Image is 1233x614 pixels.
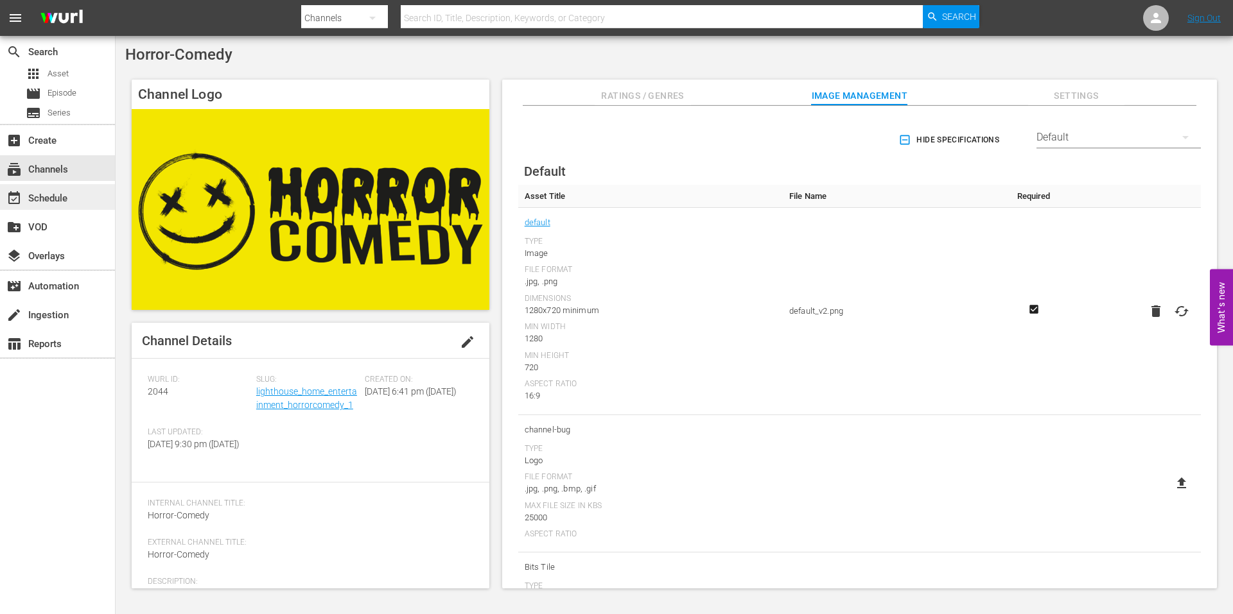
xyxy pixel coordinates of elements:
[525,529,776,540] div: Aspect Ratio
[525,275,776,288] div: .jpg, .png
[1036,119,1201,155] div: Default
[525,389,776,402] div: 16:9
[811,88,907,104] span: Image Management
[6,219,22,235] span: VOD
[31,3,92,33] img: ans4CAIJ8jUAAAAAAAAAAAAAAAAAAAAAAAAgQb4GAAAAAAAAAAAAAAAAAAAAAAAAJMjXAAAAAAAAAAAAAAAAAAAAAAAAgAT5G...
[6,278,22,294] span: Automation
[148,538,467,548] span: External Channel Title:
[525,472,776,482] div: File Format
[518,185,783,208] th: Asset Title
[125,46,232,64] span: Horror-Comedy
[6,248,22,264] span: Overlays
[460,334,475,350] span: edit
[365,386,457,397] span: [DATE] 6:41 pm ([DATE])
[783,185,1006,208] th: File Name
[26,66,41,81] span: Asset
[525,559,776,576] span: Bits Tile
[525,322,776,332] div: Min Width
[148,375,250,385] span: Wurl ID:
[525,237,776,247] div: Type
[6,162,22,177] span: Channels
[783,208,1006,415] td: default_v2.png
[525,265,776,275] div: File Format
[148,386,168,397] span: 2044
[48,87,76,99] span: Episode
[525,361,776,374] div: 720
[525,444,776,454] div: Type
[525,294,776,304] div: Dimensions
[525,304,776,317] div: 1280x720 minimum
[148,549,209,559] span: Horror-Comedy
[525,454,776,467] div: Logo
[1026,303,1042,315] svg: Required
[132,80,489,109] h4: Channel Logo
[148,577,467,587] span: Description:
[896,122,1004,158] button: Hide Specifications
[6,307,22,323] span: Ingestion
[256,386,357,410] a: lighthouse_home_entertainment_horrorcomedy_1
[525,214,550,231] a: default
[8,10,23,26] span: menu
[1210,269,1233,345] button: Open Feedback Widget
[148,427,250,438] span: Last Updated:
[525,422,776,438] span: channel-bug
[142,333,232,348] span: Channel Details
[525,332,776,345] div: 1280
[148,439,240,449] span: [DATE] 9:30 pm ([DATE])
[525,581,776,592] div: Type
[901,133,999,147] span: Hide Specifications
[132,109,489,310] img: Horror-Comedy
[1187,13,1221,23] a: Sign Out
[148,510,209,520] span: Horror-Comedy
[148,499,467,509] span: Internal Channel Title:
[6,191,22,206] span: event_available
[26,105,41,121] span: Series
[525,511,776,524] div: 25000
[1006,185,1062,208] th: Required
[48,67,69,80] span: Asset
[6,336,22,352] span: Reports
[6,44,22,60] span: Search
[452,327,483,357] button: edit
[365,375,467,385] span: Created On:
[525,482,776,495] div: .jpg, .png, .bmp, .gif
[256,375,358,385] span: Slug:
[923,5,979,28] button: Search
[595,88,691,104] span: Ratings / Genres
[942,5,976,28] span: Search
[525,379,776,389] div: Aspect Ratio
[1028,88,1124,104] span: Settings
[525,351,776,361] div: Min Height
[26,86,41,101] span: Episode
[524,164,566,179] span: Default
[48,107,71,119] span: Series
[525,247,776,260] div: Image
[6,133,22,148] span: Create
[525,501,776,511] div: Max File Size In Kbs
